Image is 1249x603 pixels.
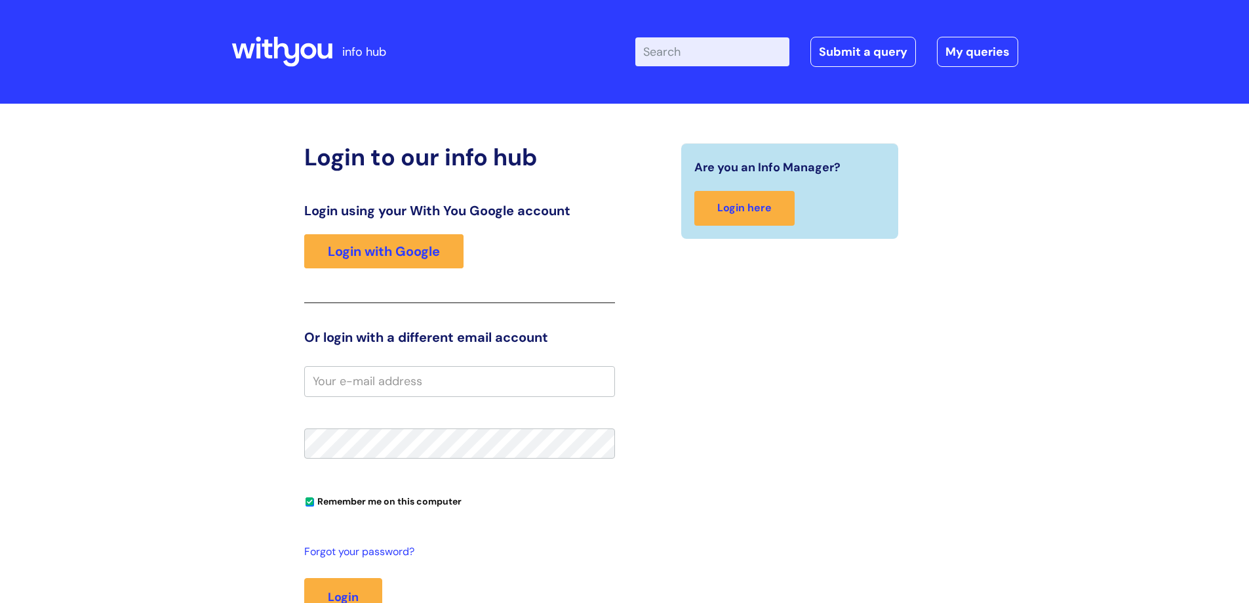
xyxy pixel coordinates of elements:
a: Submit a query [810,37,916,67]
p: info hub [342,41,386,62]
input: Search [635,37,789,66]
span: Are you an Info Manager? [694,157,841,178]
h3: Login using your With You Google account [304,203,615,218]
input: Remember me on this computer [306,498,314,507]
a: Login here [694,191,795,226]
a: My queries [937,37,1018,67]
a: Forgot your password? [304,543,608,562]
h2: Login to our info hub [304,143,615,171]
h3: Or login with a different email account [304,329,615,345]
div: You can uncheck this option if you're logging in from a shared device [304,490,615,511]
input: Your e-mail address [304,366,615,396]
a: Login with Google [304,234,464,268]
label: Remember me on this computer [304,493,462,507]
